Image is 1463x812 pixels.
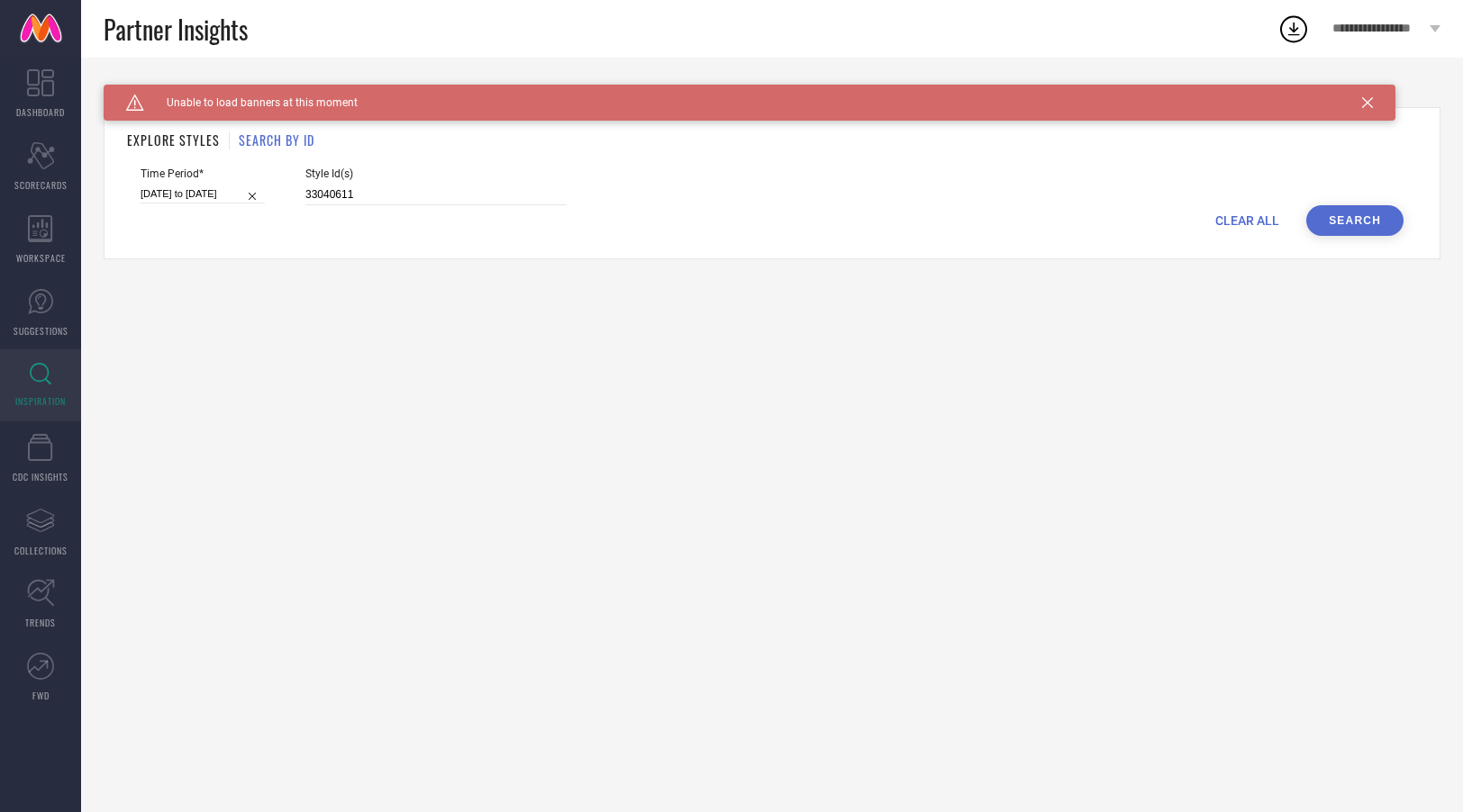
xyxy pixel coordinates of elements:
input: Enter comma separated style ids e.g. 12345, 67890 [305,185,567,205]
span: CLEAR ALL [1215,213,1279,228]
div: Back TO Dashboard [104,85,1440,98]
button: Search [1306,205,1404,236]
span: INSPIRATION [15,394,66,408]
span: Partner Insights [104,11,248,48]
h1: SEARCH BY ID [239,131,314,149]
div: Open download list [1277,13,1310,45]
span: Time Period* [141,167,265,180]
span: SUGGESTIONS [14,324,68,338]
input: Select time period [141,185,265,203]
span: DASHBOARD [16,105,65,119]
span: Unable to load banners at this moment [144,96,358,109]
span: TRENDS [25,616,56,629]
span: WORKSPACE [16,251,66,265]
span: COLLECTIONS [14,544,68,557]
span: CDC INSIGHTS [13,470,68,483]
span: Style Id(s) [305,167,567,180]
span: SCORECARDS [14,178,68,192]
h1: EXPLORE STYLES [127,131,220,149]
span: FWD [32,689,50,702]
